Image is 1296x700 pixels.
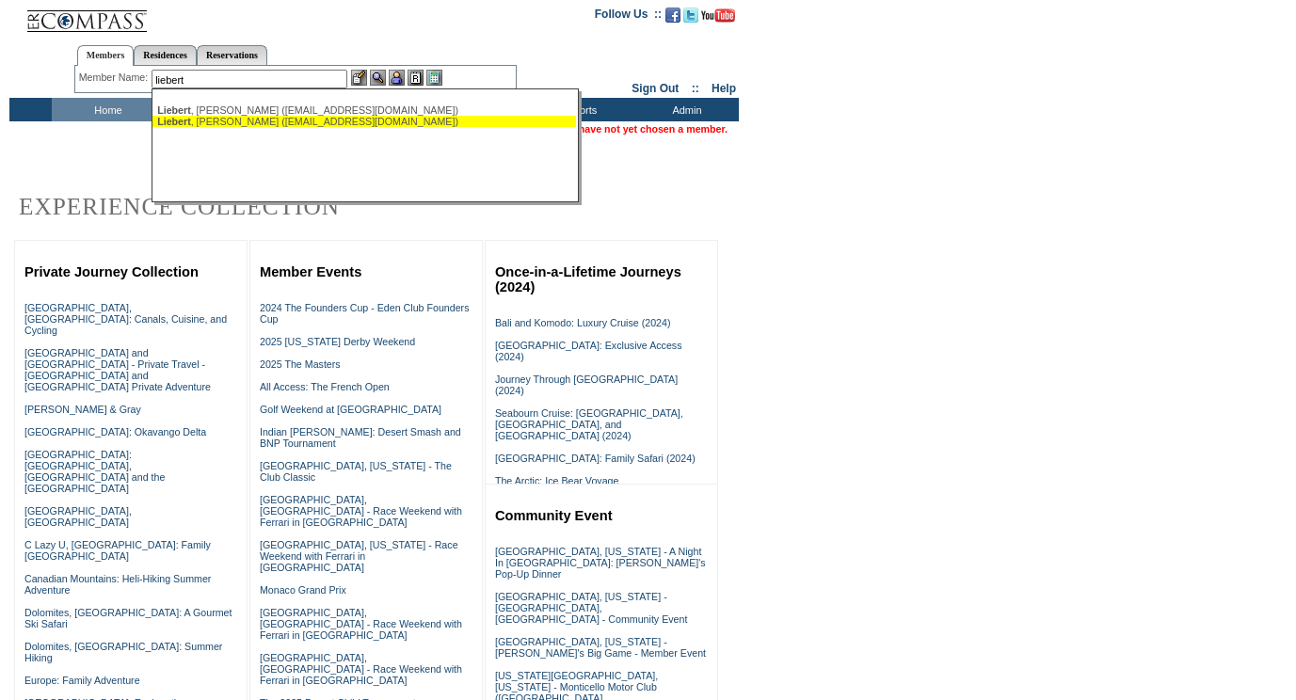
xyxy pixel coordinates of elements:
[260,404,441,415] a: Golf Weekend at [GEOGRAPHIC_DATA]
[558,123,728,135] span: You have not yet chosen a member.
[595,6,662,28] td: Follow Us ::
[24,573,211,596] a: Canadian Mountains: Heli-Hiking Summer Adventure
[134,45,197,65] a: Residences
[24,607,232,629] a: Dolomites, [GEOGRAPHIC_DATA]: A Gourmet Ski Safari
[495,374,678,396] a: Journey Through [GEOGRAPHIC_DATA] (2024)
[24,347,211,392] a: [GEOGRAPHIC_DATA] and [GEOGRAPHIC_DATA] - Private Travel - [GEOGRAPHIC_DATA] and [GEOGRAPHIC_DATA...
[260,652,462,686] a: [GEOGRAPHIC_DATA], [GEOGRAPHIC_DATA] - Race Weekend with Ferrari in [GEOGRAPHIC_DATA]
[495,340,682,362] a: [GEOGRAPHIC_DATA]: Exclusive Access (2024)
[701,8,735,23] img: Subscribe to our YouTube Channel
[495,475,619,486] a: The Arctic: Ice Bear Voyage
[157,104,571,116] div: , [PERSON_NAME] ([EMAIL_ADDRESS][DOMAIN_NAME])
[683,13,698,24] a: Follow us on Twitter
[197,45,267,65] a: Reservations
[24,675,140,686] a: Europe: Family Adventure
[495,264,681,294] a: Once-in-a-Lifetime Journeys (2024)
[260,336,415,347] a: 2025 [US_STATE] Derby Weekend
[52,98,160,121] td: Home
[24,426,206,437] a: [GEOGRAPHIC_DATA]: Okavango Delta
[495,317,671,328] a: Bali and Komodo: Luxury Cruise (2024)
[24,505,132,528] a: [GEOGRAPHIC_DATA], [GEOGRAPHIC_DATA]
[260,584,346,596] a: Monaco Grand Prix
[351,70,367,86] img: b_edit.gif
[495,508,613,523] a: Community Event
[683,8,698,23] img: Follow us on Twitter
[692,82,699,95] span: ::
[712,82,736,95] a: Help
[157,116,571,127] div: , [PERSON_NAME] ([EMAIL_ADDRESS][DOMAIN_NAME])
[495,636,706,659] a: [GEOGRAPHIC_DATA], [US_STATE] - [PERSON_NAME]'s Big Game - Member Event
[9,13,24,14] img: i.gif
[260,264,361,279] a: Member Events
[495,407,683,441] a: Seabourn Cruise: [GEOGRAPHIC_DATA], [GEOGRAPHIC_DATA], and [GEOGRAPHIC_DATA] (2024)
[24,302,227,336] a: [GEOGRAPHIC_DATA], [GEOGRAPHIC_DATA]: Canals, Cuisine, and Cycling
[157,116,191,127] span: Liebert
[260,494,462,528] a: [GEOGRAPHIC_DATA], [GEOGRAPHIC_DATA] - Race Weekend with Ferrari in [GEOGRAPHIC_DATA]
[495,546,706,580] a: [GEOGRAPHIC_DATA], [US_STATE] - A Night In [GEOGRAPHIC_DATA]: [PERSON_NAME]'s Pop-Up Dinner
[24,449,165,494] a: [GEOGRAPHIC_DATA]: [GEOGRAPHIC_DATA], [GEOGRAPHIC_DATA] and the [GEOGRAPHIC_DATA]
[495,453,696,464] a: [GEOGRAPHIC_DATA]: Family Safari (2024)
[701,13,735,24] a: Subscribe to our YouTube Channel
[408,70,424,86] img: Reservations
[24,641,222,663] a: Dolomites, [GEOGRAPHIC_DATA]: Summer Hiking
[260,460,452,483] a: [GEOGRAPHIC_DATA], [US_STATE] - The Club Classic
[370,70,386,86] img: View
[260,381,390,392] a: All Access: The French Open
[260,302,470,325] a: 2024 The Founders Cup - Eden Club Founders Cup
[426,70,442,86] img: b_calculator.gif
[631,98,739,121] td: Admin
[260,358,341,370] a: 2025 The Masters
[389,70,405,86] img: Impersonate
[632,82,679,95] a: Sign Out
[19,193,729,220] h2: Experience Collection
[24,404,141,415] a: [PERSON_NAME] & Gray
[24,264,199,279] a: Private Journey Collection
[24,539,211,562] a: C Lazy U, [GEOGRAPHIC_DATA]: Family [GEOGRAPHIC_DATA]
[665,13,680,24] a: Become our fan on Facebook
[260,426,461,449] a: Indian [PERSON_NAME]: Desert Smash and BNP Tournament
[495,591,688,625] a: [GEOGRAPHIC_DATA], [US_STATE] - [GEOGRAPHIC_DATA], [GEOGRAPHIC_DATA] - Community Event
[260,539,458,573] a: [GEOGRAPHIC_DATA], [US_STATE] - Race Weekend with Ferrari in [GEOGRAPHIC_DATA]
[79,70,152,86] div: Member Name:
[77,45,135,66] a: Members
[665,8,680,23] img: Become our fan on Facebook
[157,104,191,116] span: Liebert
[260,607,462,641] a: [GEOGRAPHIC_DATA], [GEOGRAPHIC_DATA] - Race Weekend with Ferrari in [GEOGRAPHIC_DATA]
